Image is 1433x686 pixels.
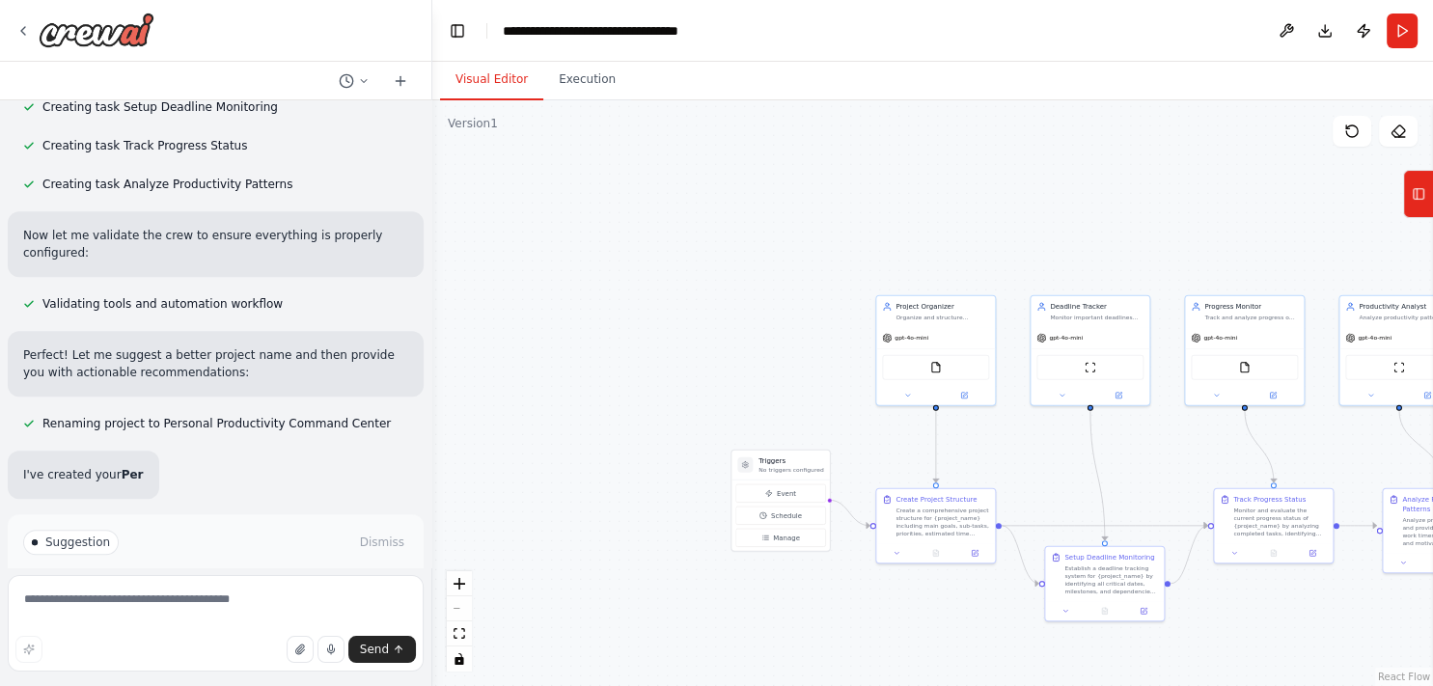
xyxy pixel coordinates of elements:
[735,507,825,525] button: Schedule
[1085,605,1125,617] button: No output available
[735,484,825,503] button: Event
[543,60,631,100] button: Execution
[1339,521,1377,531] g: Edge from 2f118b63-83e4-4e7b-a921-a001e4a2361d to 08b480e7-0d10-4e2a-b8ca-099673daa74b
[122,468,144,481] strong: Per
[348,636,416,663] button: Send
[440,60,543,100] button: Visual Editor
[1184,295,1305,406] div: Progress MonitorTrack and analyze progress on {project_name} goals, measure completion rates, ide...
[1064,564,1158,595] div: Establish a deadline tracking system for {project_name} by identifying all critical dates, milest...
[45,535,110,550] span: Suggestion
[875,295,996,406] div: Project OrganizerOrganize and structure personal projects by creating detailed project outlines, ...
[1002,521,1039,589] g: Edge from 2b2f21d8-40f6-4f37-bda1-45feb5973eb5 to 5a971fe7-08a9-486e-8947-f905ed7fc2ec
[1240,410,1279,482] g: Edge from 940c7935-7d14-4e05-99da-72eef8abea84 to 2f118b63-83e4-4e7b-a921-a001e4a2361d
[875,488,996,564] div: Create Project StructureCreate a comprehensive project structure for {project_name} including mai...
[896,314,989,321] div: Organize and structure personal projects by creating detailed project outlines, breaking down tas...
[1358,334,1392,342] span: gpt-4o-mini
[735,529,825,547] button: Manage
[1085,362,1096,373] img: ScrapeWebsiteTool
[15,636,42,663] button: Improve this prompt
[931,410,941,482] g: Edge from 12a4f7b1-f6c8-4831-9fc4-532aef9566d2 to 2b2f21d8-40f6-4f37-bda1-45feb5973eb5
[447,621,472,646] button: fit view
[23,466,144,483] p: I've created your
[1213,488,1334,564] div: Track Progress StatusMonitor and evaluate the current progress status of {project_name} by analyz...
[1204,302,1298,312] div: Progress Monitor
[1044,546,1165,622] div: Setup Deadline MonitoringEstablish a deadline tracking system for {project_name} by identifying a...
[1086,410,1110,540] g: Edge from a025e032-f863-45f8-b33e-83482821c7ff to 5a971fe7-08a9-486e-8947-f905ed7fc2ec
[1296,547,1329,559] button: Open in side panel
[1254,547,1294,559] button: No output available
[916,547,956,559] button: No output available
[317,636,344,663] button: Click to speak your automation idea
[1233,507,1327,537] div: Monitor and evaluate the current progress status of {project_name} by analyzing completed tasks, ...
[23,566,408,597] p: I have some suggestions to help you move forward with your automation.
[771,510,802,520] span: Schedule
[1030,295,1150,406] div: Deadline TrackerMonitor important deadlines and milestones for {project_name}, create reminders, ...
[958,547,991,559] button: Open in side panel
[773,533,800,542] span: Manage
[1050,314,1144,321] div: Monitor important deadlines and milestones for {project_name}, create reminders, and ensure timel...
[331,69,377,93] button: Switch to previous chat
[385,69,416,93] button: Start a new chat
[1233,495,1306,505] div: Track Progress Status
[1204,314,1298,321] div: Track and analyze progress on {project_name} goals, measure completion rates, identify bottleneck...
[287,636,314,663] button: Upload files
[1064,553,1154,563] div: Setup Deadline Monitoring
[447,646,472,672] button: toggle interactivity
[1378,672,1430,682] a: React Flow attribution
[730,450,830,552] div: TriggersNo triggers configuredEventScheduleManage
[829,495,870,531] g: Edge from triggers to 2b2f21d8-40f6-4f37-bda1-45feb5973eb5
[1050,302,1144,312] div: Deadline Tracker
[42,99,278,115] span: Creating task Setup Deadline Monitoring
[930,362,942,373] img: FileReadTool
[1239,362,1251,373] img: FileReadTool
[23,346,408,381] p: Perfect! Let me suggest a better project name and then provide you with actionable recommendations:
[356,533,408,552] button: Dismiss
[39,13,154,47] img: Logo
[42,138,247,153] span: Creating task Track Progress Status
[937,390,992,401] button: Open in side panel
[1049,334,1083,342] span: gpt-4o-mini
[447,571,472,672] div: React Flow controls
[23,227,408,261] p: Now let me validate the crew to ensure everything is properly configured:
[42,296,283,312] span: Validating tools and automation workflow
[1246,390,1301,401] button: Open in side panel
[758,466,823,474] p: No triggers configured
[758,456,823,466] h3: Triggers
[444,17,471,44] button: Hide left sidebar
[895,334,928,342] span: gpt-4o-mini
[1091,390,1146,401] button: Open in side panel
[1002,521,1208,531] g: Edge from 2b2f21d8-40f6-4f37-bda1-45feb5973eb5 to 2f118b63-83e4-4e7b-a921-a001e4a2361d
[42,177,292,192] span: Creating task Analyze Productivity Patterns
[896,507,989,537] div: Create a comprehensive project structure for {project_name} including main goals, sub-tasks, prio...
[1127,605,1160,617] button: Open in side panel
[503,21,736,41] nav: breadcrumb
[447,571,472,596] button: zoom in
[448,116,498,131] div: Version 1
[1203,334,1237,342] span: gpt-4o-mini
[42,416,391,431] span: Renaming project to Personal Productivity Command Center
[1393,362,1405,373] img: ScrapeWebsiteTool
[1171,521,1208,589] g: Edge from 5a971fe7-08a9-486e-8947-f905ed7fc2ec to 2f118b63-83e4-4e7b-a921-a001e4a2361d
[777,488,796,498] span: Event
[360,642,389,657] span: Send
[896,302,989,312] div: Project Organizer
[896,495,977,505] div: Create Project Structure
